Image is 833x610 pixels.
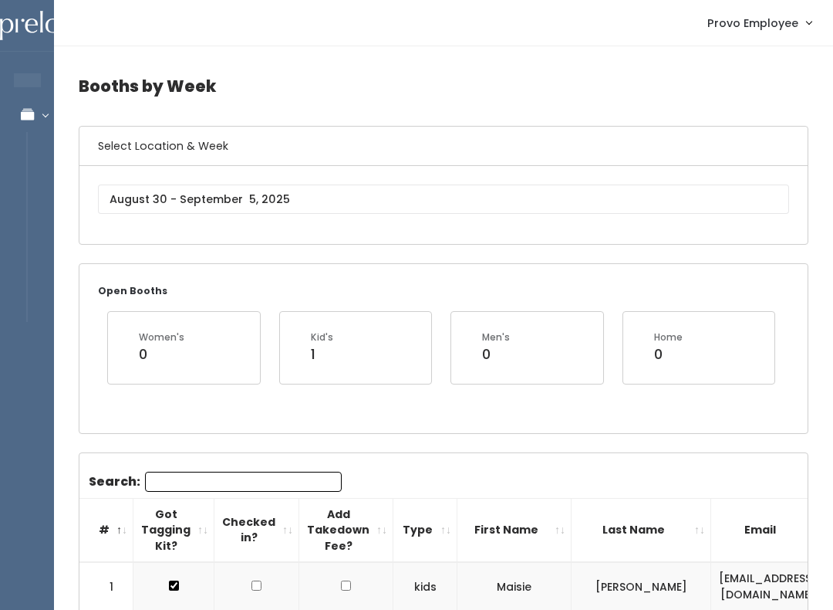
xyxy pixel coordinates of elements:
th: First Name: activate to sort column ascending [457,498,572,562]
small: Open Booths [98,284,167,297]
th: Last Name: activate to sort column ascending [572,498,711,562]
th: Checked in?: activate to sort column ascending [214,498,299,562]
div: 0 [139,344,184,364]
div: Kid's [311,330,333,344]
div: 0 [482,344,510,364]
th: Got Tagging Kit?: activate to sort column ascending [133,498,214,562]
div: 0 [654,344,683,364]
div: Women's [139,330,184,344]
label: Search: [89,472,342,492]
input: August 30 - September 5, 2025 [98,185,789,214]
a: Provo Employee [692,6,827,39]
th: Type: activate to sort column ascending [393,498,457,562]
div: 1 [311,344,333,364]
th: Email: activate to sort column ascending [711,498,825,562]
div: Home [654,330,683,344]
span: Provo Employee [707,15,798,32]
h6: Select Location & Week [79,127,808,166]
th: Add Takedown Fee?: activate to sort column ascending [299,498,393,562]
h4: Booths by Week [79,65,808,107]
div: Men's [482,330,510,344]
input: Search: [145,472,342,492]
th: #: activate to sort column descending [79,498,133,562]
